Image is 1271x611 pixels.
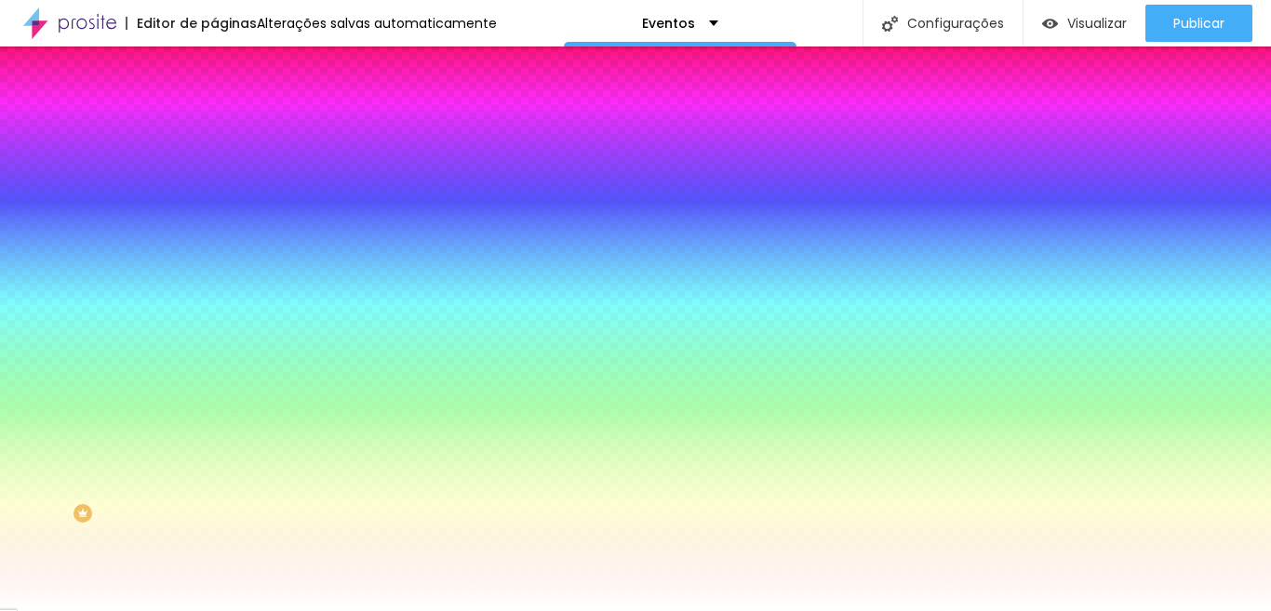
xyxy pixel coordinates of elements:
button: Visualizar [1023,5,1145,42]
img: Icone [882,16,898,32]
div: Editor de páginas [126,17,257,30]
button: Publicar [1145,5,1252,42]
img: view-1.svg [1042,16,1058,32]
div: Alterações salvas automaticamente [257,17,497,30]
span: Visualizar [1067,16,1127,31]
p: Eventos [642,17,695,30]
span: Publicar [1173,16,1224,31]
